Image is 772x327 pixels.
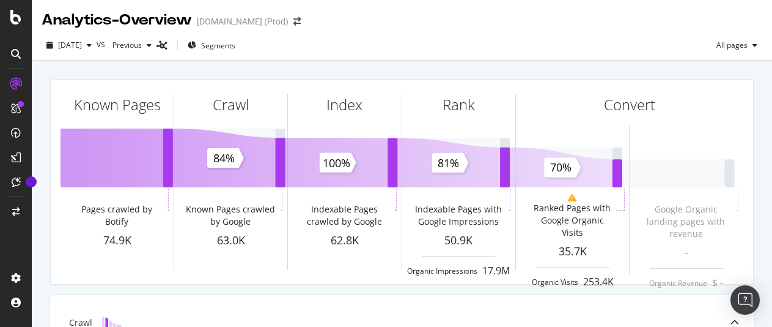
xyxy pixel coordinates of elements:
[174,233,287,249] div: 63.0K
[58,40,82,50] span: 2025 Sep. 24th
[711,40,748,50] span: All pages
[97,38,108,50] span: vs
[197,15,289,28] div: [DOMAIN_NAME] (Prod)
[288,233,401,249] div: 62.8K
[183,36,240,55] button: Segments
[410,203,506,228] div: Indexable Pages with Google Impressions
[108,36,156,55] button: Previous
[26,176,37,187] div: Tooltip anchor
[402,233,515,249] div: 50.9K
[108,40,142,50] span: Previous
[74,94,161,115] div: Known Pages
[201,40,235,51] span: Segments
[69,203,165,228] div: Pages crawled by Botify
[61,233,174,249] div: 74.9K
[42,10,192,31] div: Analytics - Overview
[326,94,362,115] div: Index
[293,17,301,26] div: arrow-right-arrow-left
[482,264,510,278] div: 17.9M
[711,36,762,55] button: All pages
[296,203,392,228] div: Indexable Pages crawled by Google
[42,36,97,55] button: [DATE]
[443,94,475,115] div: Rank
[407,266,477,276] div: Organic Impressions
[183,203,279,228] div: Known Pages crawled by Google
[213,94,249,115] div: Crawl
[730,285,760,315] div: Open Intercom Messenger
